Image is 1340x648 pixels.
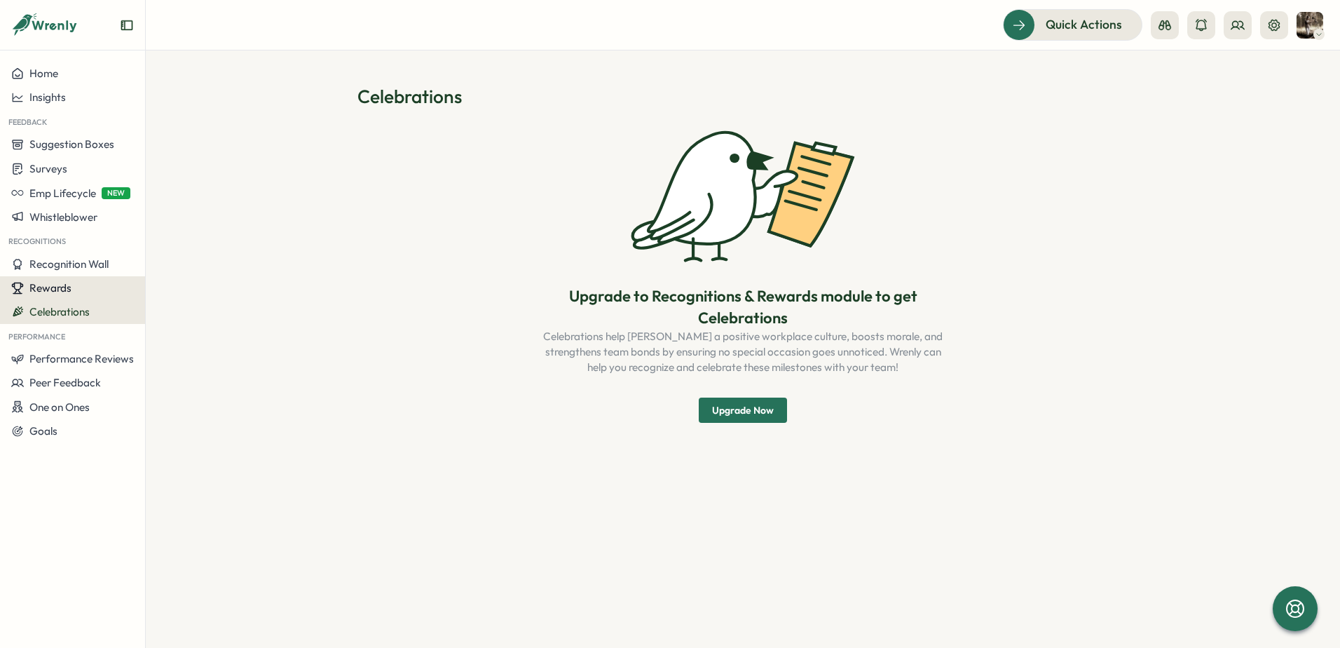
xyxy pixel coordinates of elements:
[29,137,114,151] span: Suggestion Boxes
[29,376,101,389] span: Peer Feedback
[29,162,67,175] span: Surveys
[29,281,71,295] span: Rewards
[120,18,134,32] button: Expand sidebar
[29,305,90,318] span: Celebrations
[357,84,1128,109] h1: Celebrations
[712,398,774,422] span: Upgrade Now
[29,67,58,80] span: Home
[1003,9,1142,40] button: Quick Actions
[1297,12,1323,39] img: Elizabeth Yerger
[29,257,109,271] span: Recognition Wall
[29,400,90,414] span: One on Ones
[29,352,134,365] span: Performance Reviews
[699,398,787,423] button: Upgrade Now
[29,210,97,224] span: Whistleblower
[1046,15,1122,34] span: Quick Actions
[541,285,945,329] p: Upgrade to Recognitions & Rewards module to get Celebrations
[29,90,66,104] span: Insights
[29,187,96,200] span: Emp Lifecycle
[102,187,130,199] span: NEW
[541,329,945,375] p: Celebrations help [PERSON_NAME] a positive workplace culture, boosts morale, and strengthens team...
[29,424,57,438] span: Goals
